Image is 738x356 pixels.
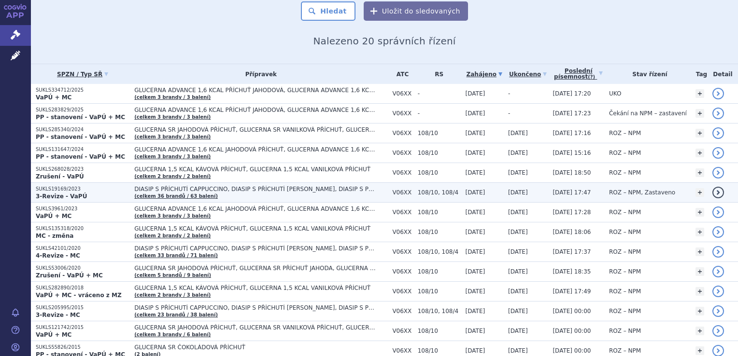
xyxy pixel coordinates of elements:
[418,150,461,156] span: 108/10
[466,347,485,354] span: [DATE]
[134,285,376,291] span: GLUCERNA 1,5 KCAL KÁVOVÁ PŘÍCHUŤ, GLUCERNA 1,5 KCAL VANILKOVÁ PŘÍCHUŤ
[134,332,211,337] a: (celkem 3 brandy / 6 balení)
[36,245,129,252] p: SUKLS42101/2020
[695,129,704,137] a: +
[609,169,641,176] span: ROZ – NPM
[392,229,412,235] span: V06XX
[708,64,738,84] th: Detail
[466,288,485,295] span: [DATE]
[508,130,528,137] span: [DATE]
[466,130,485,137] span: [DATE]
[712,206,724,218] a: detail
[36,153,125,160] strong: PP - stanovení - VaPÚ + MC
[134,324,376,331] span: GLUCERNA SR JAHODOVÁ PŘÍCHUŤ, GLUCERNA SR VANILKOVÁ PŘÍCHUŤ, GLUCERNA SR ČOKOLÁDOVÁ PŘÍCHUŤ
[134,154,211,159] a: (celkem 3 brandy / 3 balení)
[413,64,461,84] th: RS
[129,64,387,84] th: Přípravek
[508,209,528,216] span: [DATE]
[134,225,376,232] span: GLUCERNA 1,5 KCAL KÁVOVÁ PŘÍCHUŤ, GLUCERNA 1,5 KCAL VANILKOVÁ PŘÍCHUŤ
[695,247,704,256] a: +
[508,248,528,255] span: [DATE]
[553,110,591,117] span: [DATE] 17:23
[36,292,122,299] strong: VaPÚ + MC - vráceno z MZ
[508,347,528,354] span: [DATE]
[466,248,485,255] span: [DATE]
[712,187,724,198] a: detail
[36,312,80,318] strong: 3-Revize - MC
[466,110,485,117] span: [DATE]
[134,273,211,278] a: (celkem 5 brandů / 9 balení)
[553,209,591,216] span: [DATE] 17:28
[36,94,71,101] strong: VaPÚ + MC
[508,229,528,235] span: [DATE]
[553,130,591,137] span: [DATE] 17:16
[36,304,129,311] p: SUKLS205995/2015
[392,90,412,97] span: V06XX
[609,209,641,216] span: ROZ – NPM
[134,233,211,238] a: (celkem 2 brandy / 2 balení)
[418,347,461,354] span: 108/10
[134,292,211,298] a: (celkem 2 brandy / 3 balení)
[508,189,528,196] span: [DATE]
[695,346,704,355] a: +
[466,308,485,315] span: [DATE]
[134,126,376,133] span: GLUCERNA SR JAHODOVÁ PŘÍCHUŤ, GLUCERNA SR VANILKOVÁ PŘÍCHUŤ, GLUCERNA SR ČOKOLÁDOVÁ PŘÍCHUŤ
[134,87,376,94] span: GLUCERNA ADVANCE 1,6 KCAL PŘÍCHUŤ JAHODOVÁ, GLUCERNA ADVANCE 1,6 KCAL PŘÍCHUŤ KÁVOVÁ, GLUCERNA AD...
[508,268,528,275] span: [DATE]
[609,110,687,117] span: Čekání na NPM – zastavení
[508,90,510,97] span: -
[609,130,641,137] span: ROZ – NPM
[36,331,71,338] strong: VaPÚ + MC
[134,146,376,153] span: GLUCERNA ADVANCE 1,6 KCAL JAHODOVÁ PŘÍCHUŤ, GLUCERNA ADVANCE 1,6 KCAL KÁVOVÁ PŘÍCHUŤ, GLUCERNA AD...
[712,305,724,317] a: detail
[36,272,103,279] strong: Zrušení - VaPÚ + MC
[134,253,218,258] a: (celkem 33 brandů / 71 balení)
[36,265,129,272] p: SUKLS53006/2020
[134,213,211,219] a: (celkem 3 brandy / 3 balení)
[466,68,503,81] a: Zahájeno
[609,328,641,334] span: ROZ – NPM
[36,233,73,239] strong: MC - změna
[134,174,211,179] a: (celkem 2 brandy / 2 balení)
[392,268,412,275] span: V06XX
[418,308,461,315] span: 108/10, 108/4
[418,209,461,216] span: 108/10
[609,347,641,354] span: ROZ – NPM
[36,126,129,133] p: SUKLS285340/2024
[364,1,468,21] button: Uložit do sledovaných
[695,109,704,118] a: +
[134,193,218,199] a: (celkem 36 brandů / 63 balení)
[609,229,641,235] span: ROZ – NPM
[712,246,724,258] a: detail
[36,114,125,121] strong: PP - stanovení - VaPÚ + MC
[36,68,129,81] a: SPZN / Typ SŘ
[134,265,376,272] span: GLUCERNA SR JAHODOVÁ PŘÍCHUŤ, GLUCERNA SR PŘÍCHUŤ JAHODA, GLUCERNA SR PŘÍCHUŤ VANILKA…
[553,150,591,156] span: [DATE] 15:16
[609,189,675,196] span: ROZ – NPM, Zastaveno
[553,189,591,196] span: [DATE] 17:47
[604,64,691,84] th: Stav řízení
[712,88,724,99] a: detail
[609,308,641,315] span: ROZ – NPM
[392,308,412,315] span: V06XX
[36,324,129,331] p: SUKLS121742/2015
[695,188,704,197] a: +
[609,268,641,275] span: ROZ – NPM
[392,328,412,334] span: V06XX
[134,304,376,311] span: DIASIP S PŘÍCHUTÍ CAPPUCCINO, DIASIP S PŘÍCHUTÍ [PERSON_NAME], DIASIP S PŘÍCHUTÍ VANILKOVOU…
[418,130,461,137] span: 108/10
[392,110,412,117] span: V06XX
[508,68,548,81] a: Ukončeno
[36,146,129,153] p: SUKLS131647/2024
[609,90,621,97] span: UKO
[418,90,461,97] span: -
[712,147,724,159] a: detail
[36,166,129,173] p: SUKLS268028/2023
[36,107,129,113] p: SUKLS283829/2025
[134,114,211,120] a: (celkem 3 brandy / 3 balení)
[392,130,412,137] span: V06XX
[712,108,724,119] a: detail
[695,267,704,276] a: +
[695,149,704,157] a: +
[691,64,708,84] th: Tag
